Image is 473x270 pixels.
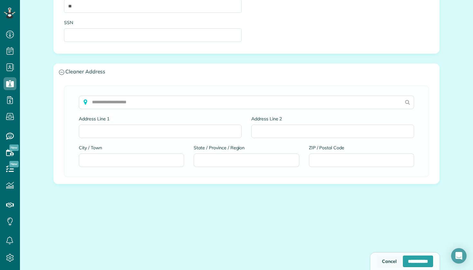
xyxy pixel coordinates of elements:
label: Address Line 1 [79,116,242,122]
label: State / Province / Region [194,144,299,151]
div: Open Intercom Messenger [451,248,467,264]
label: SSN [64,19,242,26]
a: Cleaner Address [54,64,439,80]
span: New [9,161,19,167]
a: Cancel [377,256,402,267]
span: New [9,144,19,151]
label: Address Line 2 [251,116,414,122]
label: ZIP / Postal Code [309,144,414,151]
label: City / Town [79,144,184,151]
